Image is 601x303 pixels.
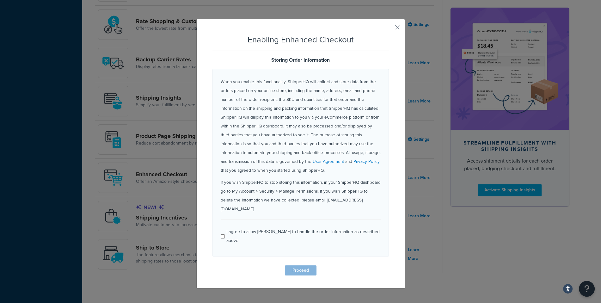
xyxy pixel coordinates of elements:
[226,227,380,245] div: I agree to allow [PERSON_NAME] to handle the order information as described above
[212,57,389,63] h3: Storing Order Information
[221,77,381,175] p: When you enable this functionality, ShipperHQ will collect and store data from the orders placed ...
[221,234,225,239] input: I agree to allow [PERSON_NAME] to handle the order information as described above
[353,158,380,164] a: Privacy Policy
[212,35,389,44] h2: Enabling Enhanced Checkout
[313,158,344,164] a: User Agreement
[221,178,381,213] p: If you wish ShipperHQ to stop storing this information, in your ShipperHQ dashboard go to My Acco...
